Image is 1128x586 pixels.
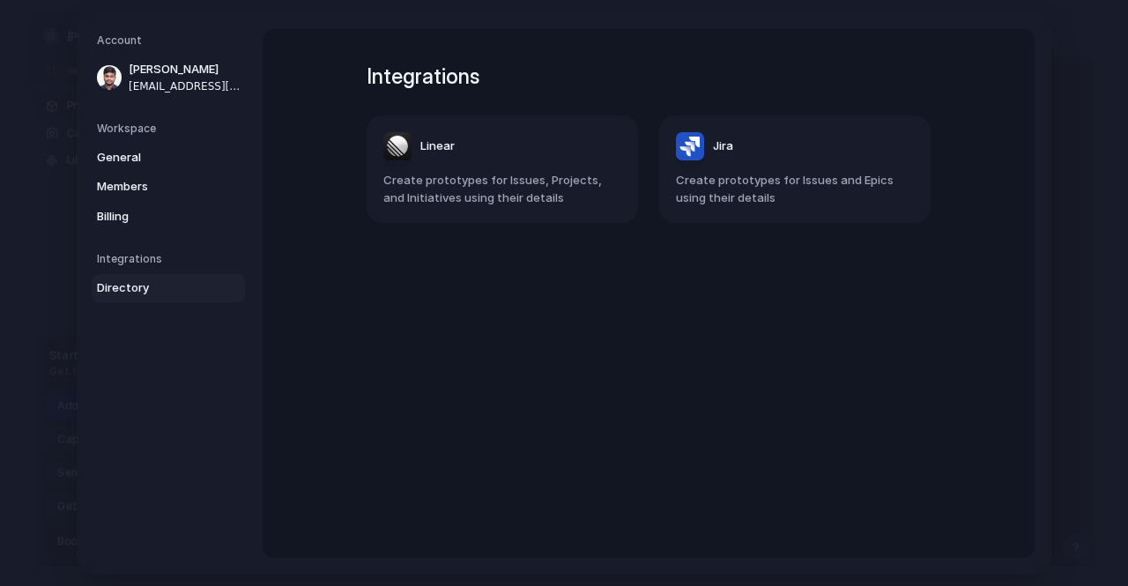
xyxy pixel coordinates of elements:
[129,61,241,78] span: [PERSON_NAME]
[97,251,245,267] h5: Integrations
[97,33,245,48] h5: Account
[97,207,210,225] span: Billing
[97,148,210,166] span: General
[367,61,931,93] h1: Integrations
[92,56,245,100] a: [PERSON_NAME][EMAIL_ADDRESS][DOMAIN_NAME]
[92,143,245,171] a: General
[92,173,245,201] a: Members
[97,120,245,136] h5: Workspace
[713,137,733,155] span: Jira
[92,202,245,230] a: Billing
[383,172,621,206] span: Create prototypes for Issues, Projects, and Initiatives using their details
[420,137,455,155] span: Linear
[97,279,210,297] span: Directory
[97,178,210,196] span: Members
[676,172,914,206] span: Create prototypes for Issues and Epics using their details
[92,274,245,302] a: Directory
[129,78,241,93] span: [EMAIL_ADDRESS][DOMAIN_NAME]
